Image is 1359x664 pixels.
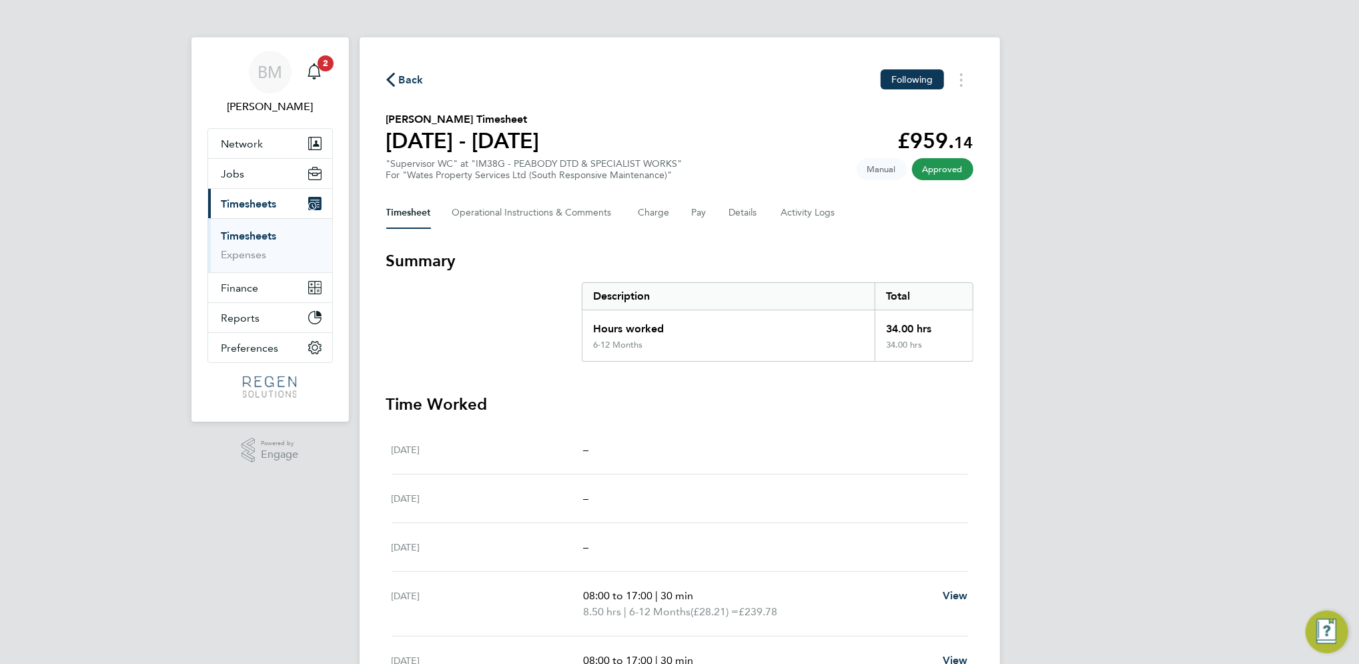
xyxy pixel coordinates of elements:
img: regensolutions-logo-retina.png [243,376,297,398]
button: Preferences [208,333,332,362]
span: – [583,492,588,505]
span: | [624,605,626,618]
div: [DATE] [392,442,584,458]
nav: Main navigation [191,37,349,422]
button: Timesheets [208,189,332,218]
span: This timesheet was manually created. [857,158,907,180]
button: Engage Resource Center [1306,611,1348,653]
span: Engage [261,449,298,460]
div: [DATE] [392,490,584,507]
span: Preferences [221,342,279,354]
a: 2 [301,51,328,93]
span: 30 min [660,589,693,602]
span: Jobs [221,168,245,180]
span: | [655,589,658,602]
div: 34.00 hrs [875,340,972,361]
div: "Supervisor WC" at "IM38G - PEABODY DTD & SPECIALIST WORKS" [386,158,683,181]
span: – [583,443,588,456]
h2: [PERSON_NAME] Timesheet [386,111,540,127]
div: Description [582,283,875,310]
span: Powered by [261,438,298,449]
span: 14 [955,133,973,152]
button: Reports [208,303,332,332]
span: Network [221,137,264,150]
span: 08:00 to 17:00 [583,589,652,602]
button: Charge [638,197,670,229]
a: BM[PERSON_NAME] [207,51,333,115]
span: 8.50 hrs [583,605,621,618]
a: Powered byEngage [242,438,298,463]
button: Timesheet [386,197,431,229]
button: Operational Instructions & Comments [452,197,617,229]
button: Timesheets Menu [949,69,973,90]
span: Following [891,73,933,85]
div: 6-12 Months [593,340,642,350]
div: 34.00 hrs [875,310,972,340]
div: Total [875,283,972,310]
button: Network [208,129,332,158]
span: (£28.21) = [691,605,739,618]
span: BM [258,63,282,81]
button: Finance [208,273,332,302]
div: [DATE] [392,588,584,620]
span: View [943,589,968,602]
span: Timesheets [221,198,277,210]
h3: Time Worked [386,394,973,415]
button: Jobs [208,159,332,188]
a: Timesheets [221,230,277,242]
span: 2 [318,55,334,71]
button: Following [881,69,943,89]
div: Summary [582,282,973,362]
app-decimal: £959. [898,128,973,153]
button: Details [729,197,760,229]
span: £239.78 [739,605,777,618]
a: View [943,588,968,604]
span: 6-12 Months [629,604,691,620]
button: Pay [692,197,708,229]
span: Billy Mcnamara [207,99,333,115]
div: [DATE] [392,539,584,555]
a: Go to home page [207,376,333,398]
a: Expenses [221,248,267,261]
button: Back [386,71,424,88]
span: This timesheet has been approved. [912,158,973,180]
span: – [583,541,588,553]
div: Hours worked [582,310,875,340]
button: Activity Logs [781,197,837,229]
div: For "Wates Property Services Ltd (South Responsive Maintenance)" [386,170,683,181]
div: Timesheets [208,218,332,272]
span: Reports [221,312,260,324]
h1: [DATE] - [DATE] [386,127,540,154]
h3: Summary [386,250,973,272]
span: Finance [221,282,259,294]
span: Back [399,72,424,88]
